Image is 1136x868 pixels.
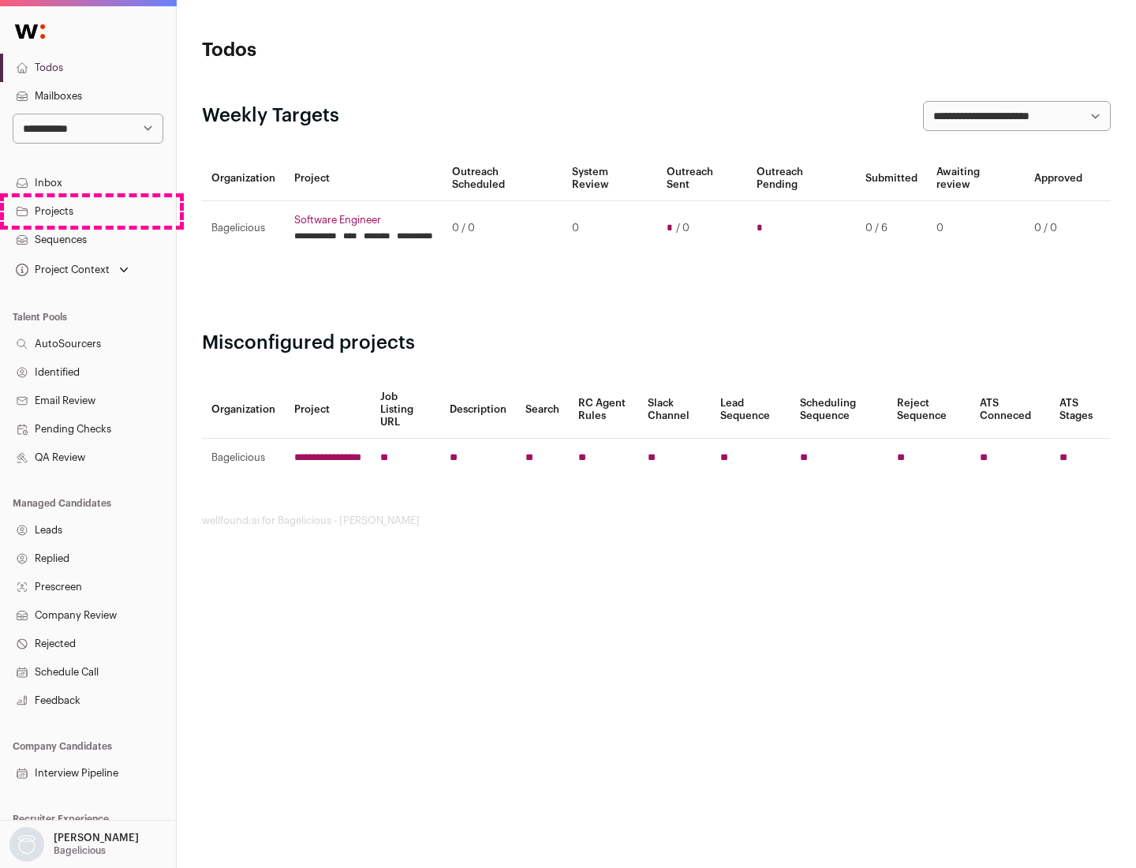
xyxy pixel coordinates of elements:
td: 0 / 0 [443,201,562,256]
th: ATS Stages [1050,381,1111,439]
p: Bagelicious [54,844,106,857]
h2: Misconfigured projects [202,331,1111,356]
th: Reject Sequence [887,381,971,439]
td: 0 [562,201,656,256]
a: Software Engineer [294,214,433,226]
th: Awaiting review [927,156,1025,201]
th: Project [285,381,371,439]
td: 0 / 6 [856,201,927,256]
th: Outreach Pending [747,156,855,201]
th: Submitted [856,156,927,201]
th: Lead Sequence [711,381,790,439]
th: Slack Channel [638,381,711,439]
img: nopic.png [9,827,44,862]
td: 0 / 0 [1025,201,1092,256]
p: [PERSON_NAME] [54,832,139,844]
td: Bagelicious [202,439,285,477]
th: Approved [1025,156,1092,201]
h1: Todos [202,38,505,63]
th: Project [285,156,443,201]
img: Wellfound [6,16,54,47]
th: Outreach Scheduled [443,156,562,201]
td: Bagelicious [202,201,285,256]
td: 0 [927,201,1025,256]
th: Organization [202,381,285,439]
th: RC Agent Rules [569,381,637,439]
th: Search [516,381,569,439]
button: Open dropdown [6,827,142,862]
th: Scheduling Sequence [790,381,887,439]
th: Description [440,381,516,439]
div: Project Context [13,264,110,276]
span: / 0 [676,222,689,234]
th: System Review [562,156,656,201]
th: ATS Conneced [970,381,1049,439]
th: Outreach Sent [657,156,748,201]
h2: Weekly Targets [202,103,339,129]
th: Organization [202,156,285,201]
th: Job Listing URL [371,381,440,439]
button: Open dropdown [13,259,132,281]
footer: wellfound:ai for Bagelicious - [PERSON_NAME] [202,514,1111,527]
